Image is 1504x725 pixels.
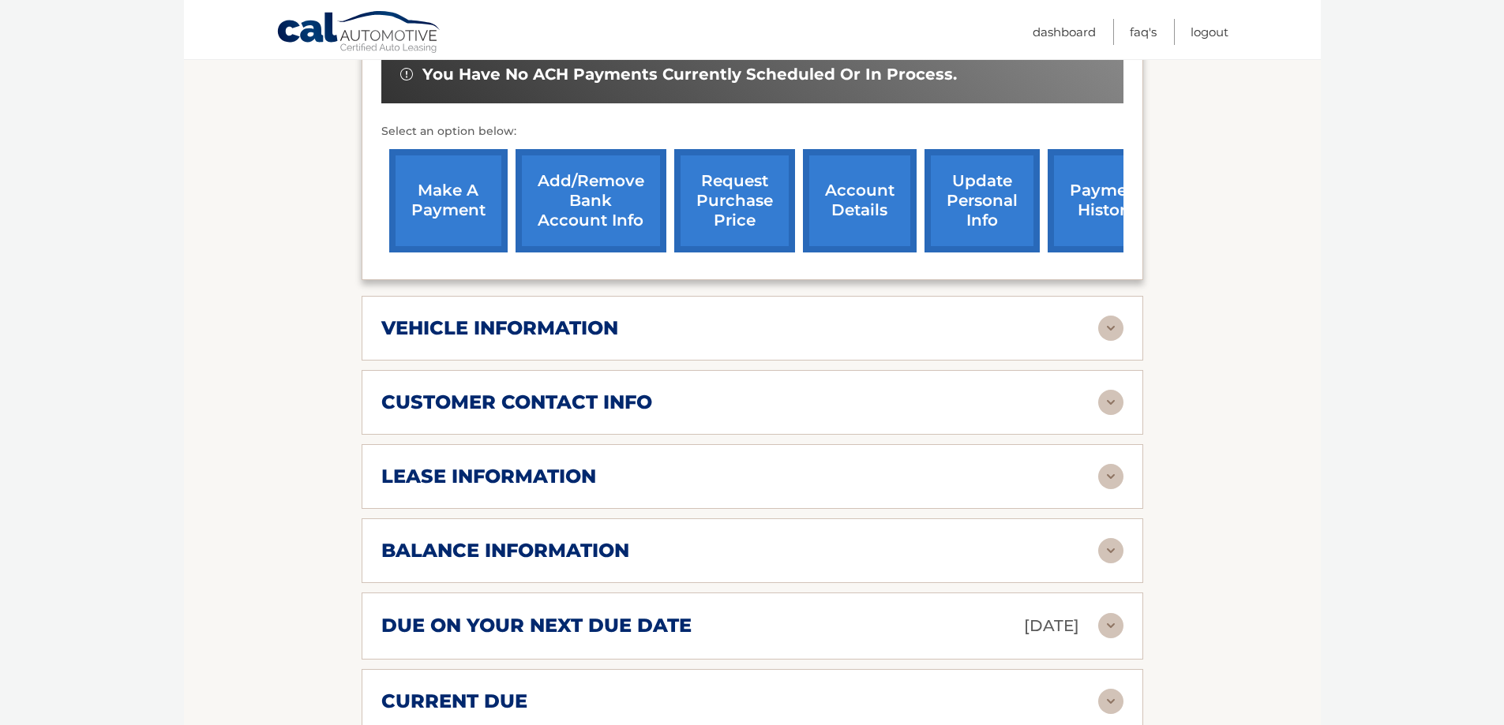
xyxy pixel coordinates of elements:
[1024,612,1079,640] p: [DATE]
[1033,19,1096,45] a: Dashboard
[1098,689,1123,714] img: accordion-rest.svg
[1098,390,1123,415] img: accordion-rest.svg
[1098,464,1123,489] img: accordion-rest.svg
[389,149,508,252] a: make a payment
[1098,316,1123,341] img: accordion-rest.svg
[400,68,413,80] img: alert-white.svg
[422,65,957,84] span: You have no ACH payments currently scheduled or in process.
[381,539,629,562] h2: balance information
[925,149,1040,252] a: update personal info
[1098,613,1123,638] img: accordion-rest.svg
[381,316,618,340] h2: vehicle information
[1048,149,1166,252] a: payment history
[381,122,1123,141] p: Select an option below:
[1098,538,1123,563] img: accordion-rest.svg
[674,149,795,252] a: request purchase price
[276,10,442,56] a: Cal Automotive
[1191,19,1228,45] a: Logout
[1130,19,1157,45] a: FAQ's
[381,465,596,488] h2: lease information
[381,689,527,713] h2: current due
[381,614,692,637] h2: due on your next due date
[803,149,917,252] a: account details
[516,149,666,252] a: Add/Remove bank account info
[381,391,652,414] h2: customer contact info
